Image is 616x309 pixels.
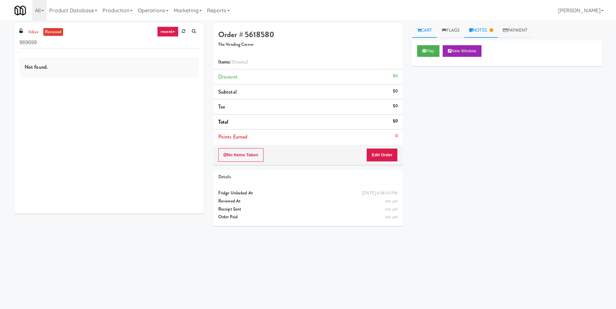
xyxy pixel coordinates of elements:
[218,213,398,221] div: Order Paid
[385,214,398,220] span: not yet
[25,63,48,71] span: Not found.
[498,23,532,38] a: Payment
[27,28,40,36] a: inbox
[218,88,237,96] span: Subtotal
[218,58,248,66] span: Items
[235,58,247,66] ng-pluralize: items
[443,45,481,57] button: New Window
[393,102,398,110] div: $0
[366,148,398,162] button: Edit Order
[412,23,437,38] a: Cart
[218,148,264,162] button: No Items Taken
[362,189,398,197] div: [DATE] 6:38:10 PM
[15,5,26,16] img: Micromart
[385,198,398,204] span: not yet
[395,132,398,140] div: 0
[218,103,225,110] span: Tax
[218,189,398,197] div: Fridge Unlocked At
[218,205,398,213] div: Receipt Sent
[393,72,398,80] div: $0
[218,197,398,205] div: Reviewed At
[218,133,247,140] span: Points Earned
[393,87,398,95] div: $0
[19,37,199,49] input: Search vision orders
[218,118,229,126] span: Total
[157,26,178,37] a: recent
[385,206,398,212] span: not yet
[218,42,398,47] h5: The Vending Corner
[43,28,63,36] a: reviewed
[417,45,439,57] button: Play
[437,23,464,38] a: Flags
[218,173,398,181] div: Details
[218,30,398,39] h4: Order # 5618580
[393,117,398,125] div: $0
[218,73,238,80] span: Discount
[464,23,498,38] a: Notes
[230,58,248,66] span: (0 )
